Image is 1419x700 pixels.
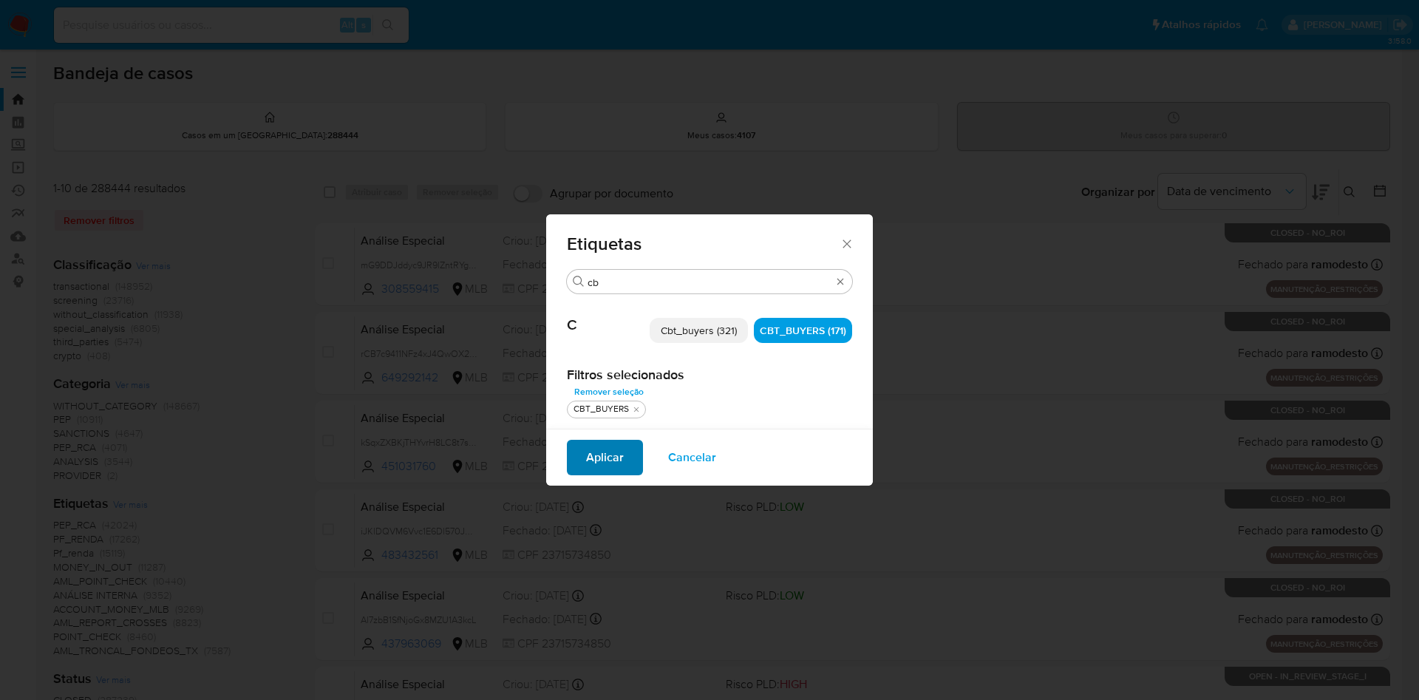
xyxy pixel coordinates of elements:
button: Aplicar [567,440,643,475]
input: Filtro de pesquisa [588,276,831,289]
button: tirar CBT_BUYERS [630,404,642,415]
div: CBT_BUYERS [571,403,632,415]
h2: Filtros selecionados [567,367,852,383]
button: Procurar [573,276,585,288]
button: Cancelar [649,440,735,475]
span: Cbt_buyers (321) [661,323,737,338]
span: Aplicar [586,441,624,474]
span: CBT_BUYERS (171) [760,323,846,338]
span: C [567,294,650,334]
span: Remover seleção [574,384,644,399]
button: Apagar busca [834,276,846,288]
button: Remover seleção [567,383,651,401]
span: Cancelar [668,441,716,474]
span: Etiquetas [567,235,840,253]
div: CBT_BUYERS (171) [754,318,852,343]
button: Fechar [840,237,853,250]
div: Cbt_buyers (321) [650,318,748,343]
